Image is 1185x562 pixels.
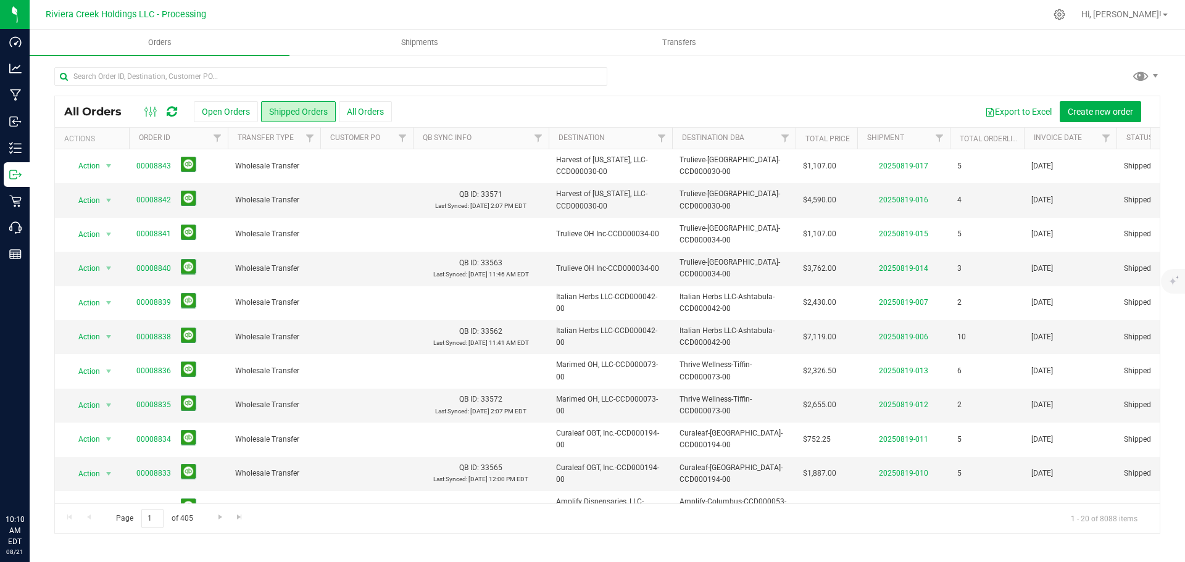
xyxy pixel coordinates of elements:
[803,160,836,172] span: $1,107.00
[6,547,24,556] p: 08/21
[1031,194,1053,206] span: [DATE]
[1031,228,1053,240] span: [DATE]
[929,128,950,149] a: Filter
[67,397,101,414] span: Action
[9,195,22,207] inline-svg: Retail
[680,291,788,315] span: Italian Herbs LLC-Ashtabula-CCD000042-00
[803,297,836,308] span: $2,430.00
[867,133,904,142] a: Shipment
[101,226,117,243] span: select
[235,468,313,479] span: Wholesale Transfer
[1031,297,1053,308] span: [DATE]
[433,271,467,278] span: Last Synced:
[9,168,22,181] inline-svg: Outbound
[64,105,134,118] span: All Orders
[12,463,49,500] iframe: Resource center
[238,133,294,142] a: Transfer Type
[30,30,289,56] a: Orders
[879,264,928,273] a: 20250819-014
[879,469,928,477] a: 20250819-010
[1061,509,1147,527] span: 1 - 20 of 8088 items
[289,30,549,56] a: Shipments
[556,359,665,382] span: Marimed OH, LLC-CCD000073-00
[235,160,313,172] span: Wholesale Transfer
[1031,399,1053,411] span: [DATE]
[101,157,117,175] span: select
[459,190,479,199] span: QB ID:
[957,468,962,479] span: 5
[957,502,962,514] span: 5
[435,408,469,415] span: Last Synced:
[470,202,526,209] span: [DATE] 2:07 PM EDT
[879,333,928,341] a: 20250819-006
[9,115,22,128] inline-svg: Inbound
[1031,468,1053,479] span: [DATE]
[235,502,313,514] span: Wholesale Transfer
[136,365,171,377] a: 00008836
[1031,365,1053,377] span: [DATE]
[207,128,228,149] a: Filter
[46,9,206,20] span: Riviera Creek Holdings LLC - Processing
[67,260,101,277] span: Action
[136,263,171,275] a: 00008840
[433,339,467,346] span: Last Synced:
[1068,107,1133,117] span: Create new order
[481,395,502,403] span: 33572
[67,499,101,516] span: Action
[235,434,313,445] span: Wholesale Transfer
[481,190,502,199] span: 33571
[139,133,170,142] a: Order ID
[556,154,665,178] span: Harvest of [US_STATE], LLC-CCD000030-00
[9,142,22,154] inline-svg: Inventory
[556,394,665,417] span: Marimed OH, LLC-CCD000073-00
[803,228,836,240] span: $1,107.00
[470,408,526,415] span: [DATE] 2:07 PM EDT
[1126,133,1153,142] a: Status
[879,298,928,307] a: 20250819-007
[1031,502,1053,514] span: [DATE]
[235,263,313,275] span: Wholesale Transfer
[803,263,836,275] span: $3,762.00
[211,509,229,526] a: Go to the next page
[106,509,203,528] span: Page of 405
[957,228,962,240] span: 5
[805,134,850,143] a: Total Price
[680,496,788,519] span: Amplify-Columbus-CCD000053-00
[67,363,101,380] span: Action
[803,365,836,377] span: $2,326.50
[136,297,171,308] a: 00008839
[194,101,258,122] button: Open Orders
[136,502,171,514] a: 00008832
[556,188,665,212] span: Harvest of [US_STATE], LLC-CCD000030-00
[957,297,962,308] span: 2
[435,202,469,209] span: Last Synced:
[680,257,788,280] span: Trulieve-[GEOGRAPHIC_DATA]-CCD000034-00
[136,194,171,206] a: 00008842
[9,221,22,234] inline-svg: Call Center
[1060,101,1141,122] button: Create new order
[67,192,101,209] span: Action
[468,271,529,278] span: [DATE] 11:46 AM EDT
[680,188,788,212] span: Trulieve-[GEOGRAPHIC_DATA]-CCD000030-00
[393,128,413,149] a: Filter
[957,331,966,343] span: 10
[136,434,171,445] a: 00008834
[957,263,962,275] span: 3
[775,128,796,149] a: Filter
[9,89,22,101] inline-svg: Manufacturing
[101,465,117,482] span: select
[803,502,836,514] span: $2,466.00
[235,331,313,343] span: Wholesale Transfer
[680,394,788,417] span: Thrive Wellness-Tiffin-CCD000073-00
[67,226,101,243] span: Action
[433,476,467,482] span: Last Synced:
[682,133,744,142] a: Destination DBA
[468,476,528,482] span: [DATE] 12:00 PM EDT
[101,294,117,312] span: select
[459,327,479,336] span: QB ID:
[459,395,479,403] span: QB ID:
[957,194,962,206] span: 4
[101,397,117,414] span: select
[101,260,117,277] span: select
[957,434,962,445] span: 5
